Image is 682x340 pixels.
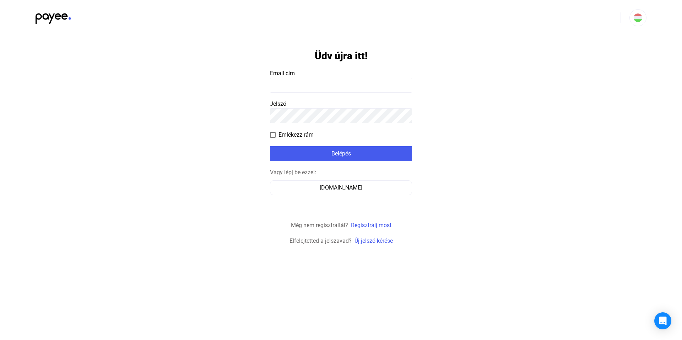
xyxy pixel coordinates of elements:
span: Jelszó [270,100,286,107]
div: Belépés [272,149,410,158]
button: [DOMAIN_NAME] [270,180,412,195]
a: Regisztrálj most [351,222,391,229]
span: Email cím [270,70,295,77]
a: Új jelszó kérése [354,237,393,244]
span: Még nem regisztráltál? [291,222,348,229]
span: Elfelejtetted a jelszavad? [289,237,352,244]
div: Vagy lépj be ezzel: [270,168,412,177]
span: Emlékezz rám [278,131,314,139]
img: HU [634,13,642,22]
img: black-payee-blue-dot.svg [36,9,71,24]
button: Belépés [270,146,412,161]
div: [DOMAIN_NAME] [272,183,410,192]
div: Intercom üzenőfelület megnyitása [654,312,671,329]
a: [DOMAIN_NAME] [270,184,412,191]
h1: Üdv újra itt! [315,50,368,62]
button: HU [629,9,646,26]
